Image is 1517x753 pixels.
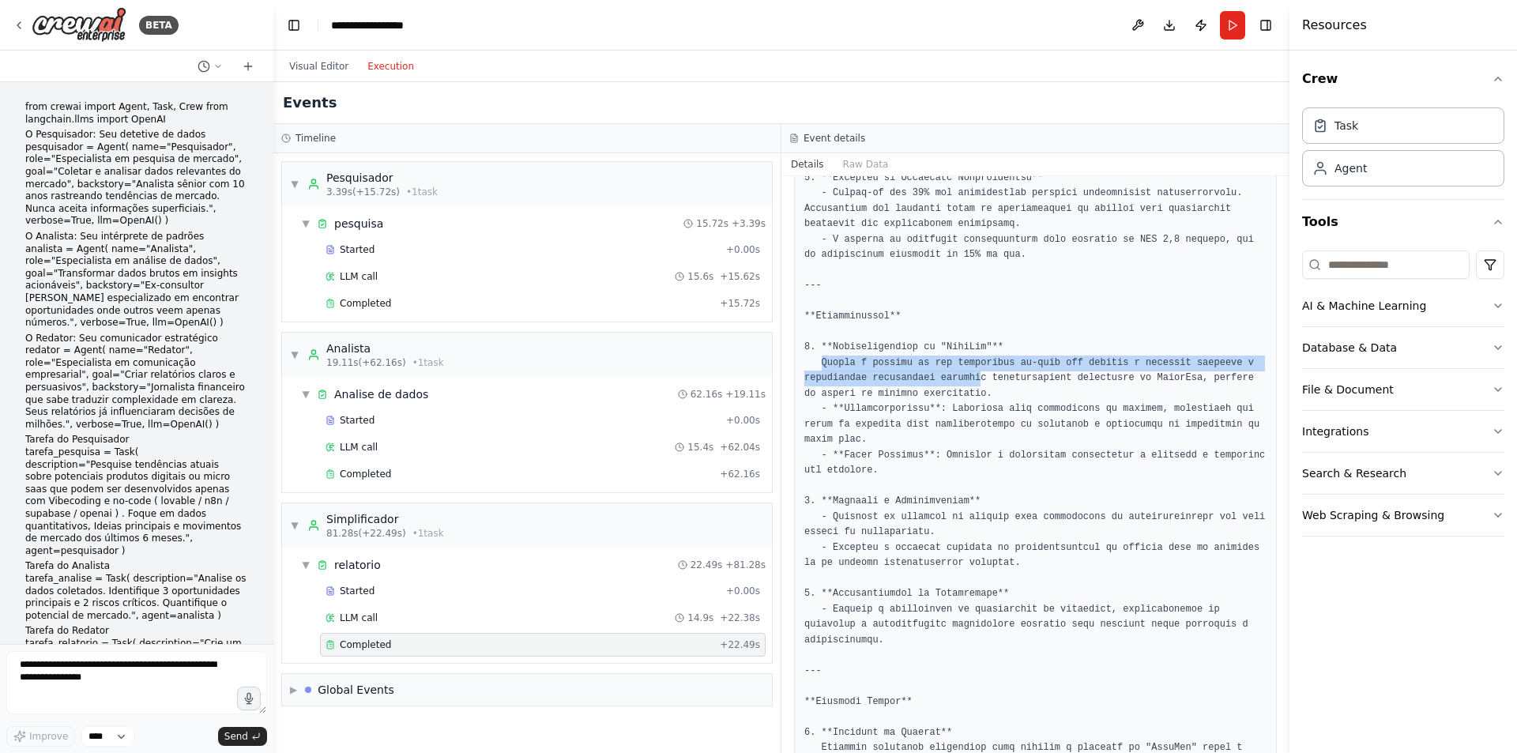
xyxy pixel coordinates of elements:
[412,527,444,540] span: • 1 task
[237,687,261,710] button: Click to speak your automation idea
[218,727,267,746] button: Send
[25,625,248,638] h1: Tarefa do Redator
[25,344,248,431] p: redator = Agent( name="Redator", role="Especialista em comunicação empresarial", goal="Criar rela...
[720,297,760,310] span: + 15.72s
[25,101,248,126] p: from crewai import Agent, Task, Crew from langchain.llms import OpenAI
[290,178,299,190] span: ▼
[358,57,423,76] button: Execution
[25,560,248,573] h1: Tarefa do Analista
[191,57,229,76] button: Switch to previous chat
[139,16,179,35] div: BETA
[834,153,898,175] button: Raw Data
[290,519,299,532] span: ▼
[726,414,760,427] span: + 0.00s
[340,612,378,624] span: LLM call
[1302,369,1504,410] button: File & Document
[696,217,728,230] span: 15.72s
[1302,200,1504,244] button: Tools
[235,57,261,76] button: Start a new chat
[301,559,311,571] span: ▼
[25,446,248,557] p: tarefa_pesquisa = Task( description="Pesquise tendências atuais sobre potenciais produtos digitai...
[1302,495,1504,536] button: Web Scraping & Browsing
[1302,327,1504,368] button: Database & Data
[224,730,248,743] span: Send
[732,217,766,230] span: + 3.39s
[781,153,834,175] button: Details
[25,231,248,243] h1: O Analista: Seu intérprete de padrões
[25,129,248,141] h1: O Pesquisador: Seu detetive de dados
[720,638,760,651] span: + 22.49s
[301,217,311,230] span: ▼
[25,434,248,446] h1: Tarefa do Pesquisador
[691,559,723,571] span: 22.49s
[340,441,378,454] span: LLM call
[283,14,305,36] button: Hide left sidebar
[720,270,760,283] span: + 15.62s
[340,638,391,651] span: Completed
[726,243,760,256] span: + 0.00s
[326,356,406,369] span: 19.11s (+62.16s)
[691,388,723,401] span: 62.16s
[6,726,75,747] button: Improve
[301,388,311,401] span: ▼
[720,441,760,454] span: + 62.04s
[725,559,766,571] span: + 81.28s
[331,17,428,33] nav: breadcrumb
[340,297,391,310] span: Completed
[340,270,378,283] span: LLM call
[326,341,444,356] div: Analista
[283,92,337,114] h2: Events
[25,638,248,687] p: tarefa_relatorio = Task( description="Crie um relatório executivo de 2 páginas com insights, reco...
[290,348,299,361] span: ▼
[1255,14,1277,36] button: Hide right sidebar
[1302,411,1504,452] button: Integrations
[687,441,713,454] span: 15.4s
[326,511,444,527] div: Simplificador
[25,333,248,345] h1: O Redator: Seu comunicador estratégico
[25,573,248,622] p: tarefa_analise = Task( description="Analise os dados coletados. Identifique 3 oportunidades princ...
[1334,118,1358,134] div: Task
[326,527,406,540] span: 81.28s (+22.49s)
[1302,101,1504,199] div: Crew
[334,557,381,573] div: relatorio
[318,682,394,698] div: Global Events
[687,270,713,283] span: 15.6s
[334,216,383,232] div: pesquisa
[280,57,358,76] button: Visual Editor
[32,7,126,43] img: Logo
[1302,285,1504,326] button: AI & Machine Learning
[720,468,760,480] span: + 62.16s
[326,186,400,198] span: 3.39s (+15.72s)
[334,386,428,402] div: Analise de dados
[1302,57,1504,101] button: Crew
[29,730,68,743] span: Improve
[295,132,336,145] h3: Timeline
[1302,453,1504,494] button: Search & Research
[340,468,391,480] span: Completed
[412,356,444,369] span: • 1 task
[340,243,375,256] span: Started
[290,683,297,696] span: ▶
[804,132,865,145] h3: Event details
[1302,244,1504,549] div: Tools
[726,585,760,597] span: + 0.00s
[1302,16,1367,35] h4: Resources
[326,170,438,186] div: Pesquisador
[340,414,375,427] span: Started
[725,388,766,401] span: + 19.11s
[720,612,760,624] span: + 22.38s
[25,243,248,329] p: analista = Agent( name="Analista", role="Especialista em análise de dados", goal="Transformar dad...
[340,585,375,597] span: Started
[1334,160,1367,176] div: Agent
[25,141,248,228] p: pesquisador = Agent( name="Pesquisador", role="Especialista em pesquisa de mercado", goal="Coleta...
[406,186,438,198] span: • 1 task
[687,612,713,624] span: 14.9s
